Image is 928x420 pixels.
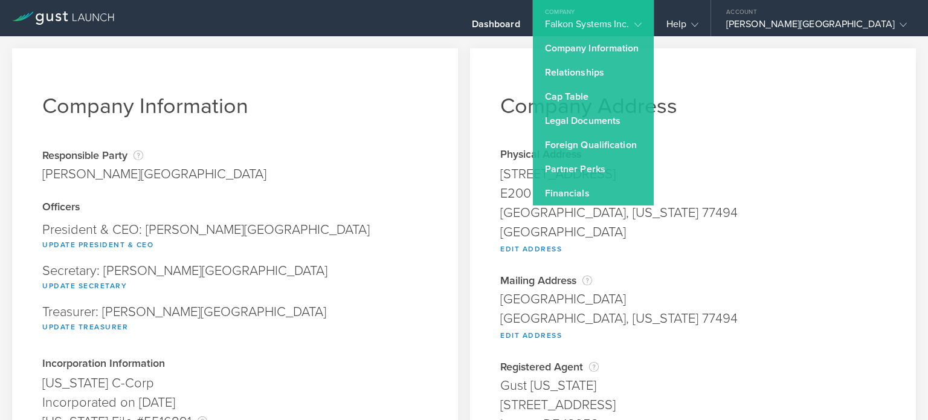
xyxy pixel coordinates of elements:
div: [GEOGRAPHIC_DATA], [US_STATE] 77494 [500,203,886,222]
div: Dashboard [472,18,520,36]
div: Gust [US_STATE] [500,376,886,395]
div: [GEOGRAPHIC_DATA] [500,222,886,242]
div: Registered Agent [500,361,886,373]
div: Treasurer: [PERSON_NAME][GEOGRAPHIC_DATA] [42,299,428,340]
div: Mailing Address [500,274,886,286]
div: Responsible Party [42,149,266,161]
div: Incorporation Information [42,358,428,370]
button: Update Treasurer [42,320,128,334]
iframe: Chat Widget [868,362,928,420]
div: President & CEO: [PERSON_NAME][GEOGRAPHIC_DATA] [42,217,428,258]
div: [PERSON_NAME][GEOGRAPHIC_DATA] [42,164,266,184]
h1: Company Information [42,93,428,119]
div: Falkon Systems Inc. [545,18,642,36]
div: [GEOGRAPHIC_DATA] [500,289,886,309]
div: Secretary: [PERSON_NAME][GEOGRAPHIC_DATA] [42,258,428,299]
button: Update Secretary [42,279,127,293]
button: Update President & CEO [42,237,153,252]
div: Help [666,18,698,36]
div: Physical Address [500,149,886,161]
div: [GEOGRAPHIC_DATA], [US_STATE] 77494 [500,309,886,328]
button: Edit Address [500,328,562,343]
div: [US_STATE] C-Corp [42,373,428,393]
h1: Company Address [500,93,886,119]
button: Edit Address [500,242,562,256]
div: [STREET_ADDRESS] [500,395,886,415]
div: Incorporated on [DATE] [42,393,428,412]
div: Officers [42,202,428,214]
div: [PERSON_NAME][GEOGRAPHIC_DATA] [726,18,907,36]
div: E200 [500,184,886,203]
div: [STREET_ADDRESS] [500,164,886,184]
